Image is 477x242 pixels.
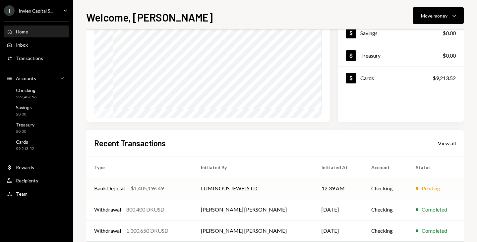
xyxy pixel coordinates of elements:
a: Home [4,25,69,37]
a: Cards$9,213.52 [4,137,69,153]
td: Checking [363,178,408,199]
div: Home [16,29,28,34]
div: Team [16,191,28,197]
div: Inviex Capital S... [19,8,53,14]
a: Checking$97,487.56 [4,85,69,101]
div: Recipients [16,178,38,183]
th: Initiated By [193,157,313,178]
div: Completed [422,227,447,235]
td: [DATE] [314,199,363,220]
div: $9,213.52 [433,74,456,82]
div: $0.00 [443,52,456,60]
th: Initiated At [314,157,363,178]
div: Inbox [16,42,28,48]
a: Treasury$0.00 [338,44,464,67]
a: Transactions [4,52,69,64]
h2: Recent Transactions [94,138,166,149]
a: Savings$0.00 [4,103,69,119]
div: Cards [16,139,34,145]
div: Transactions [16,55,43,61]
div: $0.00 [16,112,32,117]
a: Inbox [4,39,69,51]
div: Savings [360,30,378,36]
div: $97,487.56 [16,94,36,100]
div: Move money [421,12,447,19]
td: LUMINOUS JEWELS LLC [193,178,313,199]
td: [PERSON_NAME] [PERSON_NAME] [193,220,313,241]
div: $0.00 [443,29,456,37]
div: 800,400 DKUSD [126,206,164,214]
div: Withdrawal [94,227,121,235]
div: Treasury [360,52,381,59]
th: Type [86,157,193,178]
div: $9,213.52 [16,146,34,152]
div: Cards [360,75,374,81]
div: Accounts [16,75,36,81]
td: [DATE] [314,220,363,241]
div: Savings [16,105,32,110]
div: Completed [422,206,447,214]
td: Checking [363,199,408,220]
div: Withdrawal [94,206,121,214]
th: Account [363,157,408,178]
button: Move money [413,7,464,24]
div: I [4,5,15,16]
a: View all [438,139,456,147]
div: Bank Deposit [94,184,125,192]
a: Treasury$0.00 [4,120,69,136]
a: Team [4,188,69,200]
a: Cards$9,213.52 [338,67,464,89]
div: Rewards [16,165,34,170]
a: Savings$0.00 [338,22,464,44]
div: Treasury [16,122,34,127]
h1: Welcome, [PERSON_NAME] [86,11,213,24]
a: Recipients [4,174,69,186]
td: [PERSON_NAME] [PERSON_NAME] [193,199,313,220]
div: Pending [422,184,440,192]
td: Checking [363,220,408,241]
div: $1,405,196.49 [131,184,164,192]
div: 1,300,650 DKUSD [126,227,168,235]
td: 12:39 AM [314,178,363,199]
div: $0.00 [16,129,34,134]
div: Checking [16,87,36,93]
th: Status [408,157,464,178]
a: Rewards [4,161,69,173]
a: Accounts [4,72,69,84]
